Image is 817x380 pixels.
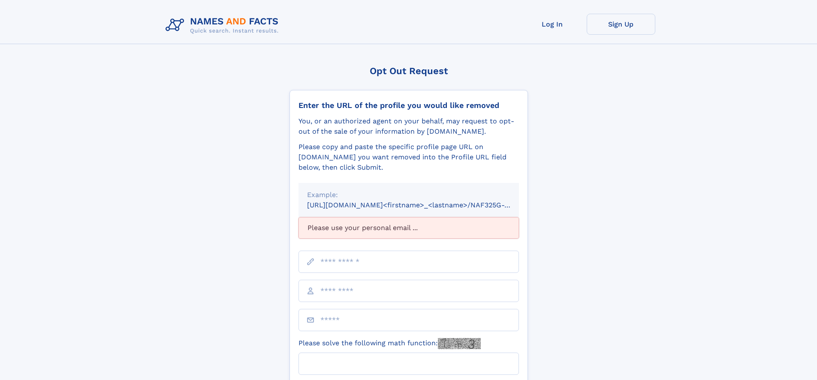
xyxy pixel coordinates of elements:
a: Log In [518,14,587,35]
a: Sign Up [587,14,655,35]
div: You, or an authorized agent on your behalf, may request to opt-out of the sale of your informatio... [298,116,519,137]
div: Please use your personal email ... [298,217,519,239]
div: Example: [307,190,510,200]
div: Opt Out Request [289,66,528,76]
div: Enter the URL of the profile you would like removed [298,101,519,110]
label: Please solve the following math function: [298,338,481,349]
div: Please copy and paste the specific profile page URL on [DOMAIN_NAME] you want removed into the Pr... [298,142,519,173]
img: Logo Names and Facts [162,14,286,37]
small: [URL][DOMAIN_NAME]<firstname>_<lastname>/NAF325G-xxxxxxxx [307,201,535,209]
